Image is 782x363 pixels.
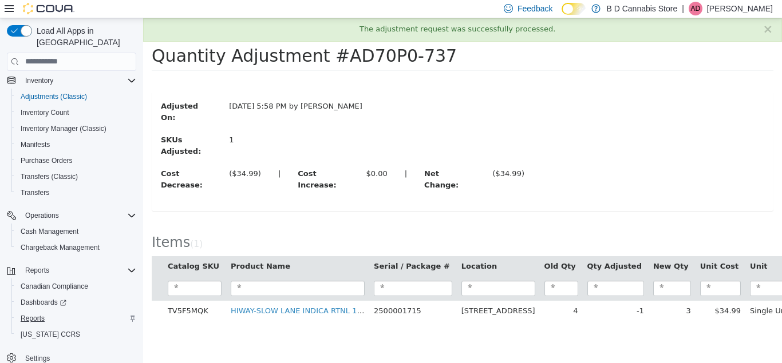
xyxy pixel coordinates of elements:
[318,242,356,254] button: Location
[16,225,136,238] span: Cash Management
[16,170,136,184] span: Transfers (Classic)
[606,2,677,15] p: B D Cannabis Store
[691,2,701,15] span: AD
[23,3,74,14] img: Cova
[88,242,149,254] button: Product Name
[21,330,80,339] span: [US_STATE] CCRS
[16,280,93,293] a: Canadian Compliance
[21,188,49,197] span: Transfers
[32,25,136,48] span: Load All Apps in [GEOGRAPHIC_DATA]
[25,242,78,254] button: Catalog SKU
[16,106,136,119] span: Inventory Count
[16,90,136,103] span: Adjustments (Classic)
[21,264,54,277] button: Reports
[50,221,56,231] span: 1
[47,221,60,231] small: ( )
[231,242,309,254] button: Serial / Package #
[619,5,630,17] button: ×
[25,211,59,220] span: Operations
[223,150,244,161] div: $0.00
[2,208,141,224] button: Operations
[21,92,87,101] span: Adjustments (Classic)
[397,282,440,303] td: 4
[16,241,104,254] a: Chargeback Management
[11,278,141,294] button: Canadian Compliance
[11,137,141,153] button: Manifests
[21,74,58,87] button: Inventory
[562,3,586,15] input: Dark Mode
[444,242,501,254] button: Qty Adjusted
[9,216,47,232] span: Items
[21,298,66,307] span: Dashboards
[9,82,77,105] label: Adjusted On:
[21,243,100,252] span: Chargeback Management
[440,282,505,303] td: -1
[11,240,141,256] button: Chargeback Management
[21,227,78,236] span: Cash Management
[16,138,54,151] a: Manifests
[11,89,141,105] button: Adjustments (Classic)
[127,150,146,161] label: |
[16,296,136,309] span: Dashboards
[510,242,548,254] button: New Qty
[21,124,106,133] span: Inventory Manager (Classic)
[16,122,136,135] span: Inventory Manager (Classic)
[2,73,141,89] button: Inventory
[11,153,141,169] button: Purchase Orders
[16,312,136,325] span: Reports
[16,154,136,167] span: Purchase Orders
[25,354,50,363] span: Settings
[11,185,141,201] button: Transfers
[11,105,141,121] button: Inventory Count
[557,242,598,254] button: Unit Cost
[16,225,83,238] a: Cash Management
[16,170,82,184] a: Transfers (Classic)
[16,122,111,135] a: Inventory Manager (Classic)
[11,224,141,240] button: Cash Management
[11,326,141,342] button: [US_STATE] CCRS
[86,116,172,127] div: 1
[16,154,77,167] a: Purchase Orders
[21,156,73,165] span: Purchase Orders
[2,262,141,278] button: Reports
[21,74,136,87] span: Inventory
[602,282,652,303] td: Single Unit
[401,242,435,254] button: Old Qty
[21,172,78,181] span: Transfers (Classic)
[11,169,141,185] button: Transfers (Classic)
[21,140,50,149] span: Manifests
[25,266,49,275] span: Reports
[707,2,773,15] p: [PERSON_NAME]
[11,310,141,326] button: Reports
[552,282,602,303] td: $34.99
[518,3,552,14] span: Feedback
[21,108,69,117] span: Inventory Count
[682,2,684,15] p: |
[253,150,272,161] label: |
[689,2,702,15] div: Aman Dhillon
[20,282,83,303] td: TV5F5MQK
[77,82,228,94] div: [DATE] 5:58 PM by [PERSON_NAME]
[16,328,136,341] span: Washington CCRS
[16,138,136,151] span: Manifests
[21,209,136,222] span: Operations
[21,314,45,323] span: Reports
[9,116,77,138] label: SKUs Adjusted:
[16,312,49,325] a: Reports
[607,242,626,254] button: Unit
[9,150,77,172] label: Cost Decrease:
[16,241,136,254] span: Chargeback Management
[505,282,552,303] td: 3
[21,209,64,222] button: Operations
[16,186,136,200] span: Transfers
[16,296,71,309] a: Dashboards
[11,294,141,310] a: Dashboards
[21,282,88,291] span: Canadian Compliance
[16,280,136,293] span: Canadian Compliance
[11,121,141,137] button: Inventory Manager (Classic)
[16,90,92,103] a: Adjustments (Classic)
[16,328,85,341] a: [US_STATE] CCRS
[88,288,224,297] a: HIWAY-SLOW LANE INDICA RTNL 14G
[9,27,314,47] span: Quantity Adjustment #AD70P0-737
[86,150,118,161] div: ($34.99)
